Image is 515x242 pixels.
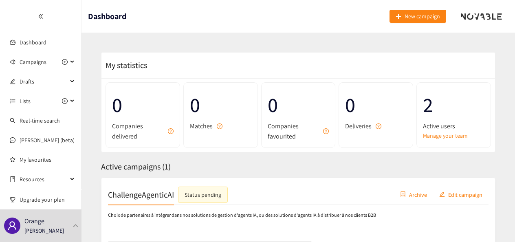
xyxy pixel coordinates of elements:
[185,190,221,199] div: Status pending
[7,221,17,231] span: user
[376,123,381,129] span: question-circle
[20,54,46,70] span: Campaigns
[345,89,407,121] span: 0
[10,197,15,202] span: trophy
[38,13,44,19] span: double-left
[108,211,376,219] p: Choix de partenaires à intégrer dans nos solutions de gestion d'agents IA, ou des solutions d'age...
[268,89,329,121] span: 0
[101,60,147,70] span: My statistics
[20,39,46,46] a: Dashboard
[396,13,401,20] span: plus
[323,128,329,134] span: question-circle
[108,189,174,200] h2: ChallengeAgenticAI
[10,176,15,182] span: book
[10,79,15,84] span: edit
[217,123,222,129] span: question-circle
[112,121,164,141] span: Companies delivered
[268,121,319,141] span: Companies favourited
[423,89,484,121] span: 2
[20,171,68,187] span: Resources
[101,161,171,172] span: Active campaigns ( 1 )
[405,12,440,21] span: New campaign
[10,59,15,65] span: sound
[112,89,174,121] span: 0
[20,93,31,109] span: Lists
[20,191,75,208] span: Upgrade your plan
[24,226,64,235] p: [PERSON_NAME]
[423,131,484,140] a: Manage your team
[62,59,68,65] span: plus-circle
[190,89,251,121] span: 0
[345,121,372,131] span: Deliveries
[390,10,446,23] button: plusNew campaign
[20,152,75,168] a: My favourites
[10,98,15,104] span: unordered-list
[382,154,515,242] iframe: Chat Widget
[382,154,515,242] div: Widget de chat
[62,98,68,104] span: plus-circle
[20,136,75,144] a: [PERSON_NAME] (beta)
[20,117,60,124] a: Real-time search
[168,128,174,134] span: question-circle
[423,121,455,131] span: Active users
[20,73,68,90] span: Drafts
[190,121,213,131] span: Matches
[24,216,44,226] p: Orange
